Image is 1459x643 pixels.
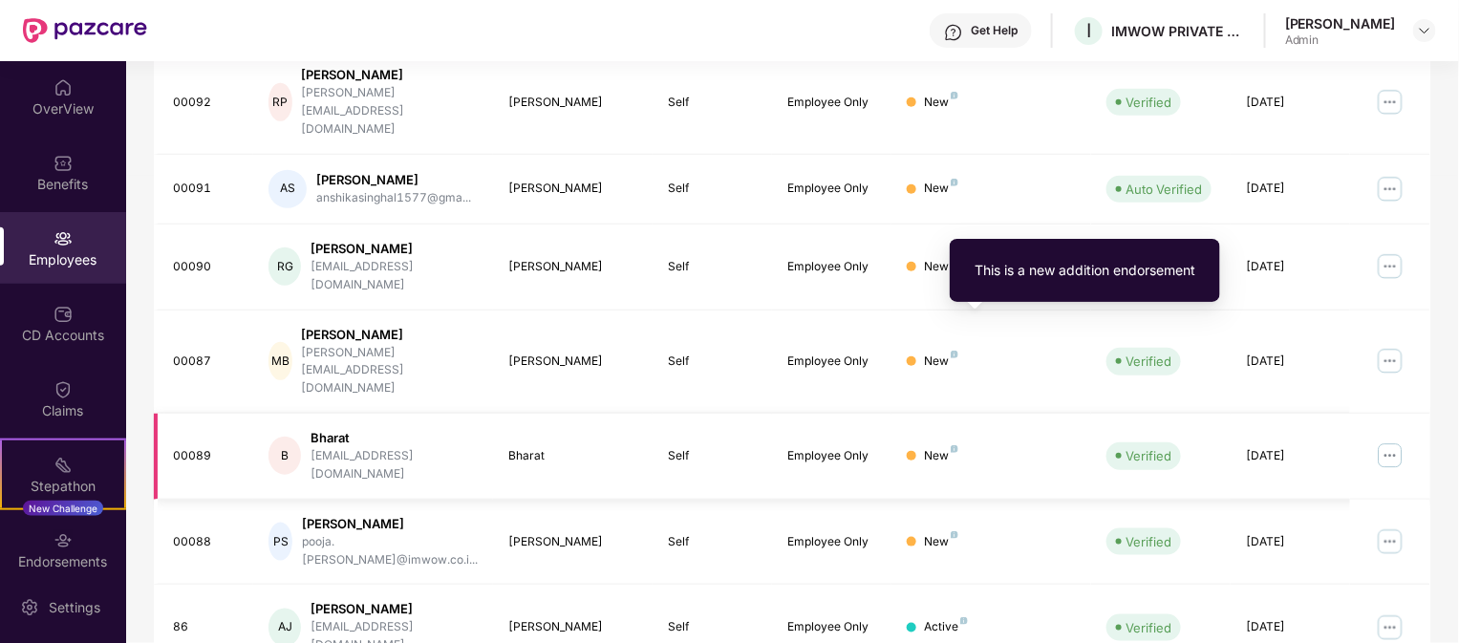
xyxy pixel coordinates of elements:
[1246,533,1335,551] div: [DATE]
[1375,251,1405,282] img: manageButton
[23,18,147,43] img: New Pazcare Logo
[316,171,471,189] div: [PERSON_NAME]
[924,533,958,551] div: New
[173,353,238,371] div: 00087
[1126,532,1171,551] div: Verified
[508,353,637,371] div: [PERSON_NAME]
[268,437,301,475] div: B
[951,179,958,186] img: svg+xml;base64,PHN2ZyB4bWxucz0iaHR0cDovL3d3dy53My5vcmcvMjAwMC9zdmciIHdpZHRoPSI4IiBoZWlnaHQ9IjgiIH...
[20,598,39,617] img: svg+xml;base64,PHN2ZyBpZD0iU2V0dGluZy0yMHgyMCIgeG1sbnM9Imh0dHA6Ly93d3cudzMub3JnLzIwMDAvc3ZnIiB3aW...
[787,353,876,371] div: Employee Only
[173,258,238,276] div: 00090
[944,23,963,42] img: svg+xml;base64,PHN2ZyBpZD0iSGVscC0zMngzMiIgeG1sbnM9Imh0dHA6Ly93d3cudzMub3JnLzIwMDAvc3ZnIiB3aWR0aD...
[1375,87,1405,118] img: manageButton
[268,247,301,286] div: RG
[1375,526,1405,557] img: manageButton
[1246,447,1335,465] div: [DATE]
[971,23,1018,38] div: Get Help
[173,618,238,636] div: 86
[302,344,478,398] div: [PERSON_NAME][EMAIL_ADDRESS][DOMAIN_NAME]
[1126,257,1171,276] div: Verified
[302,84,478,139] div: [PERSON_NAME][EMAIL_ADDRESS][DOMAIN_NAME]
[2,477,124,496] div: Stepathon
[924,258,958,276] div: New
[1126,93,1171,112] div: Verified
[1285,14,1396,32] div: [PERSON_NAME]
[311,447,478,483] div: [EMAIL_ADDRESS][DOMAIN_NAME]
[508,258,637,276] div: [PERSON_NAME]
[668,353,757,371] div: Self
[54,78,73,97] img: svg+xml;base64,PHN2ZyBpZD0iSG9tZSIgeG1sbnM9Imh0dHA6Ly93d3cudzMub3JnLzIwMDAvc3ZnIiB3aWR0aD0iMjAiIG...
[668,618,757,636] div: Self
[54,154,73,173] img: svg+xml;base64,PHN2ZyBpZD0iQmVuZWZpdHMiIHhtbG5zPSJodHRwOi8vd3d3LnczLm9yZy8yMDAwL3N2ZyIgd2lkdGg9Ij...
[951,256,958,264] img: svg+xml;base64,PHN2ZyB4bWxucz0iaHR0cDovL3d3dy53My5vcmcvMjAwMC9zdmciIHdpZHRoPSI4IiBoZWlnaHQ9IjgiIH...
[787,533,876,551] div: Employee Only
[508,618,637,636] div: [PERSON_NAME]
[268,170,307,208] div: AS
[508,447,637,465] div: Bharat
[23,501,103,516] div: New Challenge
[1246,353,1335,371] div: [DATE]
[1126,352,1171,371] div: Verified
[668,533,757,551] div: Self
[508,94,637,112] div: [PERSON_NAME]
[951,445,958,453] img: svg+xml;base64,PHN2ZyB4bWxucz0iaHR0cDovL3d3dy53My5vcmcvMjAwMC9zdmciIHdpZHRoPSI4IiBoZWlnaHQ9IjgiIH...
[1086,19,1091,42] span: I
[787,94,876,112] div: Employee Only
[1246,258,1335,276] div: [DATE]
[173,447,238,465] div: 00089
[54,456,73,475] img: svg+xml;base64,PHN2ZyB4bWxucz0iaHR0cDovL3d3dy53My5vcmcvMjAwMC9zdmciIHdpZHRoPSIyMSIgaGVpZ2h0PSIyMC...
[1375,612,1405,643] img: manageButton
[1126,618,1171,637] div: Verified
[787,258,876,276] div: Employee Only
[311,240,478,258] div: [PERSON_NAME]
[924,94,958,112] div: New
[787,180,876,198] div: Employee Only
[1246,618,1335,636] div: [DATE]
[951,531,958,539] img: svg+xml;base64,PHN2ZyB4bWxucz0iaHR0cDovL3d3dy53My5vcmcvMjAwMC9zdmciIHdpZHRoPSI4IiBoZWlnaHQ9IjgiIH...
[173,180,238,198] div: 00091
[54,305,73,324] img: svg+xml;base64,PHN2ZyBpZD0iQ0RfQWNjb3VudHMiIGRhdGEtbmFtZT0iQ0QgQWNjb3VudHMiIHhtbG5zPSJodHRwOi8vd3...
[668,258,757,276] div: Self
[508,180,637,198] div: [PERSON_NAME]
[787,447,876,465] div: Employee Only
[1375,346,1405,376] img: manageButton
[54,531,73,550] img: svg+xml;base64,PHN2ZyBpZD0iRW5kb3JzZW1lbnRzIiB4bWxucz0iaHR0cDovL3d3dy53My5vcmcvMjAwMC9zdmciIHdpZH...
[1111,22,1245,40] div: IMWOW PRIVATE LIMITED
[1375,174,1405,204] img: manageButton
[173,94,238,112] div: 00092
[960,617,968,625] img: svg+xml;base64,PHN2ZyB4bWxucz0iaHR0cDovL3d3dy53My5vcmcvMjAwMC9zdmciIHdpZHRoPSI4IiBoZWlnaHQ9IjgiIH...
[508,533,637,551] div: [PERSON_NAME]
[924,447,958,465] div: New
[311,429,478,447] div: Bharat
[1126,180,1202,199] div: Auto Verified
[302,66,478,84] div: [PERSON_NAME]
[951,92,958,99] img: svg+xml;base64,PHN2ZyB4bWxucz0iaHR0cDovL3d3dy53My5vcmcvMjAwMC9zdmciIHdpZHRoPSI4IiBoZWlnaHQ9IjgiIH...
[302,326,478,344] div: [PERSON_NAME]
[924,180,958,198] div: New
[268,342,291,380] div: MB
[1417,23,1432,38] img: svg+xml;base64,PHN2ZyBpZD0iRHJvcGRvd24tMzJ4MzIiIHhtbG5zPSJodHRwOi8vd3d3LnczLm9yZy8yMDAwL3N2ZyIgd2...
[311,600,478,618] div: [PERSON_NAME]
[668,447,757,465] div: Self
[311,258,478,294] div: [EMAIL_ADDRESS][DOMAIN_NAME]
[951,351,958,358] img: svg+xml;base64,PHN2ZyB4bWxucz0iaHR0cDovL3d3dy53My5vcmcvMjAwMC9zdmciIHdpZHRoPSI4IiBoZWlnaHQ9IjgiIH...
[668,180,757,198] div: Self
[924,618,968,636] div: Active
[43,598,106,617] div: Settings
[1126,446,1171,465] div: Verified
[1375,440,1405,471] img: manageButton
[54,229,73,248] img: svg+xml;base64,PHN2ZyBpZD0iRW1wbG95ZWVzIiB4bWxucz0iaHR0cDovL3d3dy53My5vcmcvMjAwMC9zdmciIHdpZHRoPS...
[302,533,478,569] div: pooja.[PERSON_NAME]@imwow.co.i...
[54,380,73,399] img: svg+xml;base64,PHN2ZyBpZD0iQ2xhaW0iIHhtbG5zPSJodHRwOi8vd3d3LnczLm9yZy8yMDAwL3N2ZyIgd2lkdGg9IjIwIi...
[787,618,876,636] div: Employee Only
[1246,94,1335,112] div: [DATE]
[668,94,757,112] div: Self
[302,515,478,533] div: [PERSON_NAME]
[316,189,471,207] div: anshikasinghal1577@gma...
[924,353,958,371] div: New
[1285,32,1396,48] div: Admin
[173,533,238,551] div: 00088
[268,523,291,561] div: PS
[268,83,291,121] div: RP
